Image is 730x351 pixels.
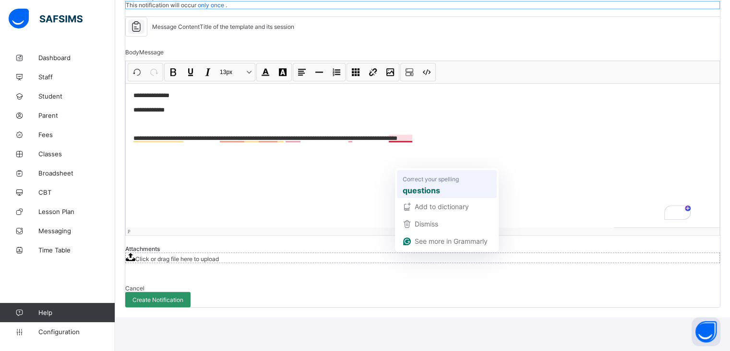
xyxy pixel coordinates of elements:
span: Parent [38,112,115,119]
button: Underline [182,64,199,80]
button: Open asap [692,317,720,346]
span: Cancel [125,285,144,292]
button: Highlight Color [275,64,291,80]
button: Code view [419,64,435,80]
img: safsims [9,9,83,29]
button: Font Color [257,64,274,80]
span: Lesson Plan [38,208,115,215]
span: Messaging [38,227,115,235]
span: Create Notification [132,296,183,303]
span: Message Content [152,23,200,30]
span: This notification will occur . [126,1,227,9]
button: Link [365,64,381,80]
div: P [128,228,718,235]
button: Show blocks [401,64,418,80]
span: Click or drag file here to upload [125,252,720,263]
span: Student [38,92,115,100]
div: To enrich screen reader interactions, please activate Accessibility in Grammarly extension settings [126,83,719,227]
span: Broadsheet [38,169,115,177]
button: Image [382,64,398,80]
span: Fees [38,131,115,138]
span: Configuration [38,328,115,336]
span: only once [198,1,224,9]
span: Dashboard [38,54,115,62]
span: CBT [38,188,115,196]
span: Click or drag file here to upload [135,255,219,263]
span: Classes [38,150,115,158]
button: Horizontal line [311,64,327,80]
span: Help [38,309,115,316]
button: List [328,64,345,80]
span: Staff [38,73,115,81]
button: Align [294,64,310,80]
span: Attachments [125,245,160,252]
span: Time Table [38,246,115,254]
button: Size [217,64,254,80]
button: Redo [146,64,162,80]
button: Table [347,64,364,80]
button: Undo [129,64,145,80]
span: Title of the template and its session [200,23,294,30]
span: Body Message [125,49,164,56]
button: Italic [200,64,216,80]
button: Bold [165,64,181,80]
